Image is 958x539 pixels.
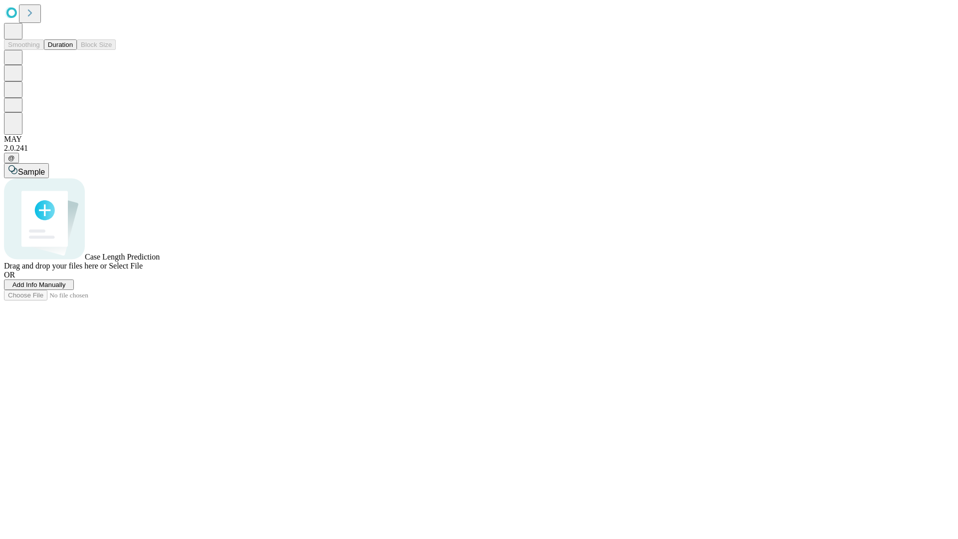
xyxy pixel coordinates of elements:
[4,135,954,144] div: MAY
[4,153,19,163] button: @
[4,270,15,279] span: OR
[12,281,66,288] span: Add Info Manually
[4,279,74,290] button: Add Info Manually
[4,262,107,270] span: Drag and drop your files here or
[4,39,44,50] button: Smoothing
[8,154,15,162] span: @
[109,262,143,270] span: Select File
[44,39,77,50] button: Duration
[85,253,160,261] span: Case Length Prediction
[18,168,45,176] span: Sample
[77,39,116,50] button: Block Size
[4,163,49,178] button: Sample
[4,144,954,153] div: 2.0.241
